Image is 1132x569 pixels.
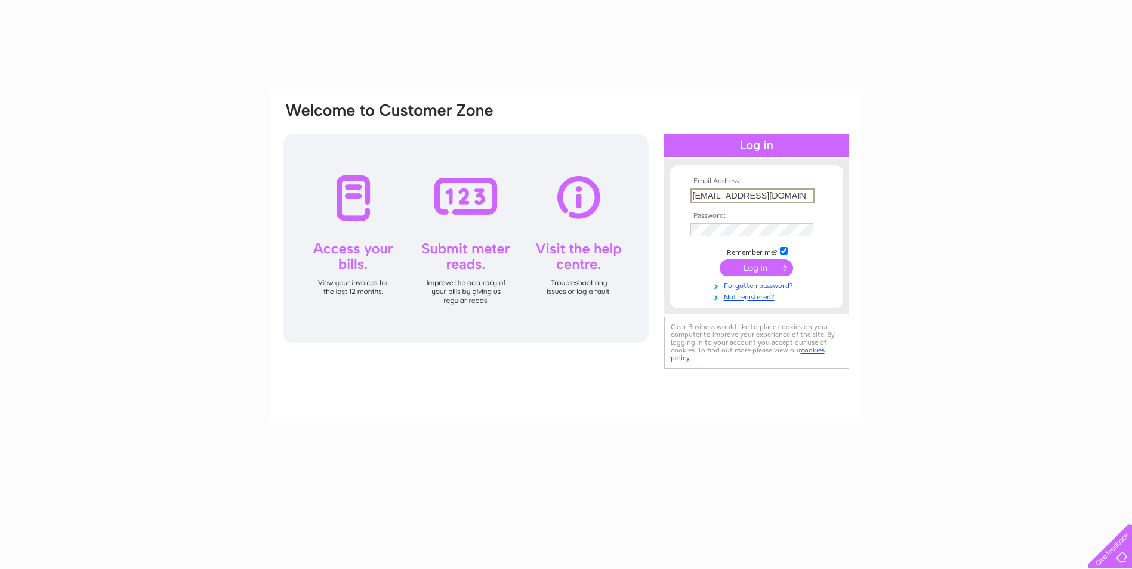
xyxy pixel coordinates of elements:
th: Password: [687,212,826,220]
a: cookies policy [671,346,825,362]
td: Remember me? [687,245,826,257]
div: Clear Business would like to place cookies on your computer to improve your experience of the sit... [664,317,849,369]
input: Submit [720,259,793,276]
a: Forgotten password? [690,279,826,290]
th: Email Address: [687,177,826,185]
a: Not registered? [690,290,826,302]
